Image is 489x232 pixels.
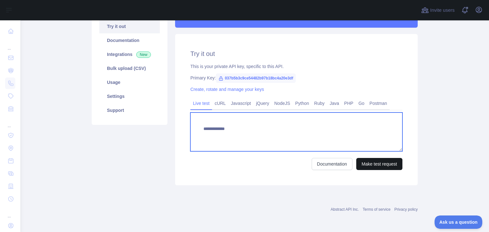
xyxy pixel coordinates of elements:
div: ... [5,206,15,219]
span: 037b5b3c9ce54482b97b18bc4a20e3df [216,73,296,83]
div: ... [5,38,15,51]
a: Terms of service [363,207,390,212]
a: Support [99,103,160,117]
a: Usage [99,75,160,89]
iframe: Toggle Customer Support [435,215,483,229]
button: Invite users [420,5,456,15]
a: PHP [342,98,356,108]
a: Javascript [228,98,253,108]
span: Invite users [430,7,455,14]
div: This is your private API key, specific to this API. [190,63,402,70]
h2: Try it out [190,49,402,58]
a: Documentation [312,158,352,170]
a: NodeJS [272,98,293,108]
a: Try it out [99,19,160,33]
a: Settings [99,89,160,103]
span: New [136,51,151,58]
a: Abstract API Inc. [331,207,359,212]
a: jQuery [253,98,272,108]
button: Make test request [356,158,402,170]
a: Postman [367,98,390,108]
a: Create, rotate and manage your keys [190,87,264,92]
a: cURL [212,98,228,108]
a: Go [356,98,367,108]
a: Privacy policy [394,207,418,212]
a: Bulk upload (CSV) [99,61,160,75]
div: Primary Key: [190,75,402,81]
a: Ruby [312,98,327,108]
a: Java [327,98,342,108]
a: Documentation [99,33,160,47]
div: ... [5,116,15,128]
a: Python [293,98,312,108]
a: Integrations New [99,47,160,61]
a: Live test [190,98,212,108]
